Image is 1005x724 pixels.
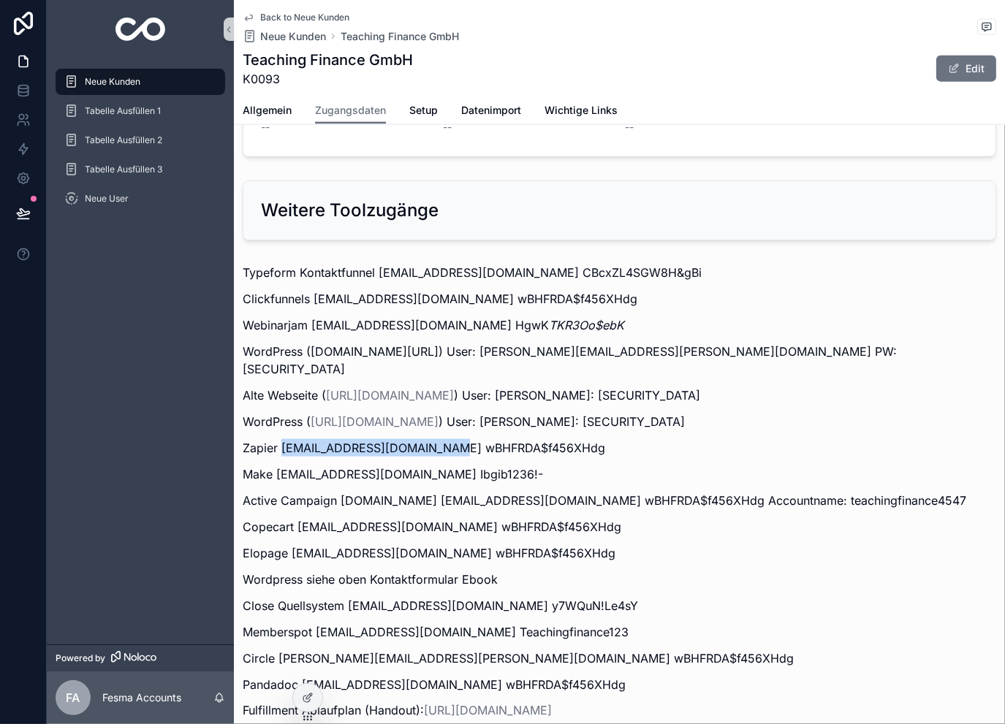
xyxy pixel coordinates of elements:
[85,76,140,88] span: Neue Kunden
[243,571,996,588] p: Wordpress siehe oben Kontaktformular Ebook
[56,69,225,95] a: Neue Kunden
[315,97,386,125] a: Zugangsdaten
[243,343,996,378] p: WordPress ([DOMAIN_NAME][URL]) User: [PERSON_NAME][EMAIL_ADDRESS][PERSON_NAME][DOMAIN_NAME] PW: [...
[243,290,996,308] p: Clickfunnels [EMAIL_ADDRESS][DOMAIN_NAME] wBHFRDA$f456XHdg
[443,120,452,134] span: --
[47,644,234,671] a: Powered by
[243,492,996,509] p: Active Campaign [DOMAIN_NAME] [EMAIL_ADDRESS][DOMAIN_NAME] wBHFRDA$f456XHdg Accountname: teaching...
[311,414,439,429] a: [URL][DOMAIN_NAME]
[85,164,162,175] span: Tabelle Ausfüllen 3
[626,120,634,134] span: --
[56,98,225,124] a: Tabelle Ausfüllen 1
[243,386,996,404] p: Alte Webseite ( ) User: [PERSON_NAME]: [SECURITY_DATA]
[243,597,996,614] p: Close Quellsystem [EMAIL_ADDRESS][DOMAIN_NAME] y7WQuN!Le4sY
[243,413,996,430] p: WordPress ( ) User: [PERSON_NAME]: [SECURITY_DATA]
[243,97,292,126] a: Allgemein
[424,704,552,718] a: [URL][DOMAIN_NAME]
[243,439,996,457] p: Zapier [EMAIL_ADDRESS][DOMAIN_NAME] wBHFRDA$f456XHdg
[85,193,129,205] span: Neue User
[409,97,438,126] a: Setup
[261,120,270,134] span: --
[936,56,996,82] button: Edit
[315,103,386,118] span: Zugangsdaten
[67,689,80,706] span: FA
[243,465,996,483] p: Make [EMAIL_ADDRESS][DOMAIN_NAME] Ibgib1236!-
[56,156,225,183] a: Tabelle Ausfüllen 3
[243,12,349,23] a: Back to Neue Kunden
[243,623,996,641] p: Memberspot [EMAIL_ADDRESS][DOMAIN_NAME] Teachingfinance123
[47,58,234,231] div: scrollable content
[243,702,996,720] p: Fulfillment Ablaufplan (Handout):
[549,318,624,332] em: TKR3Oo$ebK
[243,316,996,334] p: Webinarjam [EMAIL_ADDRESS][DOMAIN_NAME] HgwK
[85,134,162,146] span: Tabelle Ausfüllen 2
[545,103,618,118] span: Wichtige Links
[545,97,618,126] a: Wichtige Links
[243,29,326,44] a: Neue Kunden
[461,97,521,126] a: Datenimport
[243,50,413,70] h1: Teaching Finance GmbH
[243,518,996,536] p: Copecart [EMAIL_ADDRESS][DOMAIN_NAME] wBHFRDA$f456XHdg
[243,649,996,667] p: Circle [PERSON_NAME][EMAIL_ADDRESS][PERSON_NAME][DOMAIN_NAME] wBHFRDA$f456XHdg
[243,103,292,118] span: Allgemein
[261,199,439,222] h2: Weitere Toolzugänge
[56,127,225,153] a: Tabelle Ausfüllen 2
[102,690,181,705] p: Fesma Accounts
[243,70,413,88] span: K0093
[243,676,996,693] p: Pandadoc [EMAIL_ADDRESS][DOMAIN_NAME] wBHFRDA$f456XHdg
[326,388,454,403] a: [URL][DOMAIN_NAME]
[243,264,996,281] p: Typeform Kontaktfunnel [EMAIL_ADDRESS][DOMAIN_NAME] CBcxZL4SGW8H&gBi
[341,29,459,44] a: Teaching Finance GmbH
[85,105,161,117] span: Tabelle Ausfüllen 1
[461,103,521,118] span: Datenimport
[243,544,996,562] p: Elopage [EMAIL_ADDRESS][DOMAIN_NAME] wBHFRDA$f456XHdg
[115,18,166,41] img: App logo
[260,29,326,44] span: Neue Kunden
[56,652,105,664] span: Powered by
[409,103,438,118] span: Setup
[260,12,349,23] span: Back to Neue Kunden
[56,186,225,212] a: Neue User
